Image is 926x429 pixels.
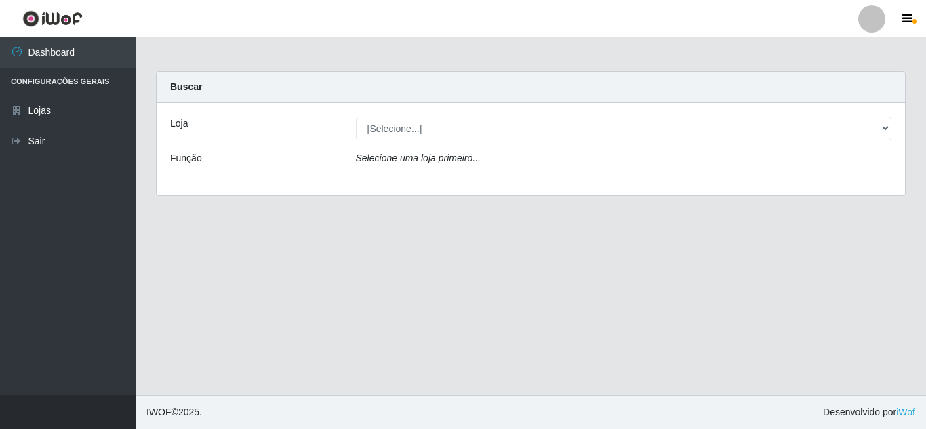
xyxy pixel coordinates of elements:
[146,405,202,420] span: © 2025 .
[356,152,481,163] i: Selecione uma loja primeiro...
[170,151,202,165] label: Função
[22,10,83,27] img: CoreUI Logo
[146,407,172,417] span: IWOF
[170,81,202,92] strong: Buscar
[896,407,915,417] a: iWof
[823,405,915,420] span: Desenvolvido por
[170,117,188,131] label: Loja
